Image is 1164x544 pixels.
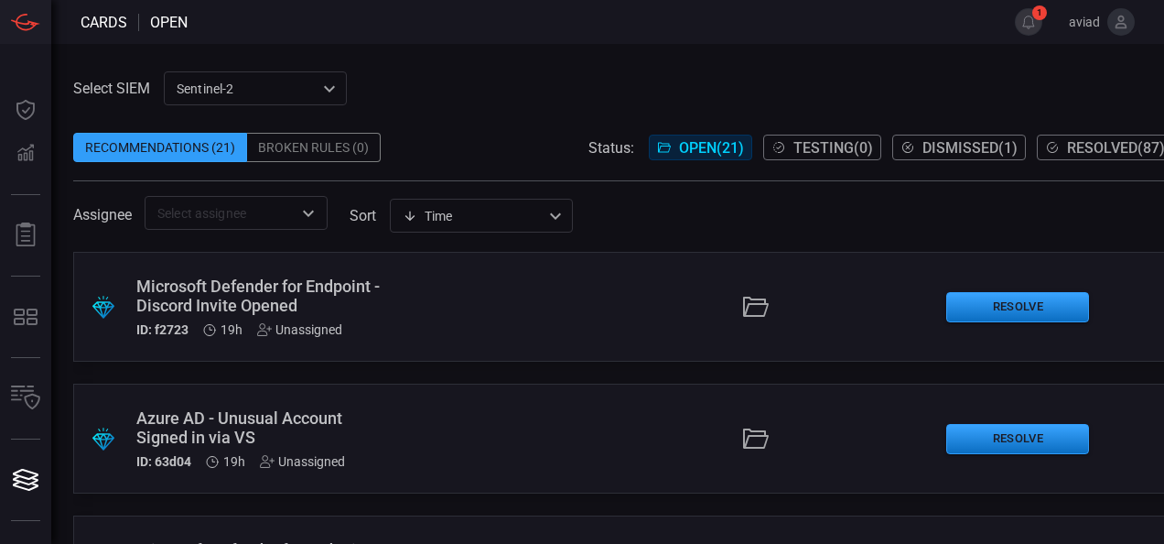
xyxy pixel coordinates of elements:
[136,408,381,447] div: Azure AD - Unusual Account Signed in via VS
[1050,15,1100,29] span: aviad
[793,139,873,157] span: Testing ( 0 )
[150,201,292,224] input: Select assignee
[679,139,744,157] span: Open ( 21 )
[136,277,381,315] div: Microsoft Defender for Endpoint - Discord Invite Opened
[4,295,48,339] button: MITRE - Detection Posture
[150,14,188,31] span: open
[946,424,1089,454] button: Resolve
[136,454,191,469] h5: ID: 63d04
[177,80,318,98] p: sentinel-2
[81,14,127,31] span: Cards
[403,207,544,225] div: Time
[247,133,381,162] div: Broken Rules (0)
[257,322,342,337] div: Unassigned
[73,206,132,223] span: Assignee
[260,454,345,469] div: Unassigned
[946,292,1089,322] button: Resolve
[4,213,48,257] button: Reports
[73,80,150,97] label: Select SIEM
[136,322,189,337] h5: ID: f2723
[296,201,321,226] button: Open
[763,135,881,160] button: Testing(0)
[1032,5,1047,20] span: 1
[350,207,376,224] label: sort
[221,322,242,337] span: Aug 11, 2025 3:44 PM
[73,133,247,162] div: Recommendations (21)
[4,88,48,132] button: Dashboard
[892,135,1026,160] button: Dismissed(1)
[223,454,245,469] span: Aug 11, 2025 3:44 PM
[4,376,48,420] button: Inventory
[649,135,752,160] button: Open(21)
[4,132,48,176] button: Detections
[922,139,1018,157] span: Dismissed ( 1 )
[4,458,48,502] button: Cards
[588,139,634,157] span: Status:
[1015,8,1042,36] button: 1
